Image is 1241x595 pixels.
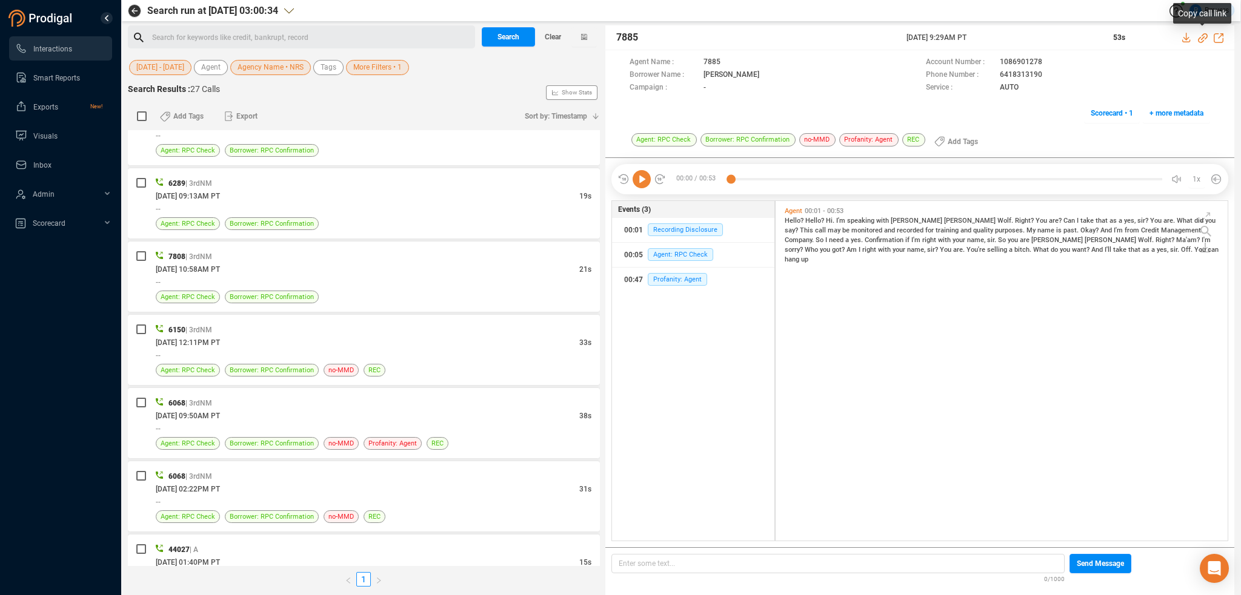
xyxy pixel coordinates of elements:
span: AUTO [1000,82,1019,94]
button: Show Stats [546,85,597,100]
span: Off. [1181,246,1194,254]
span: purposes. [995,226,1026,234]
div: Copy call link [1173,3,1231,24]
span: -- [156,351,161,360]
span: you [820,246,832,254]
span: take [1113,246,1128,254]
span: no-MMD [799,133,836,146]
span: sir? [1137,217,1150,225]
button: More Filters • 1 [346,60,409,75]
span: What [1177,217,1194,225]
span: 7885 [616,30,638,45]
span: I [825,236,829,244]
span: Exports [33,103,58,111]
span: from [1125,226,1141,234]
span: as [1142,246,1151,254]
li: Interactions [9,36,112,61]
span: no-MMD [328,511,354,522]
div: 6150| 3rdNM[DATE] 12:11PM PT33s--Agent: RPC CheckBorrower: RPC Confirmationno-MMDREC [128,315,600,385]
span: This [800,226,815,234]
button: 00:47Profanity: Agent [612,268,774,292]
span: right [375,577,382,584]
li: Exports [9,94,112,119]
span: can [1208,246,1219,254]
a: Smart Reports [15,65,102,90]
span: if [905,236,911,244]
span: | 3rdNM [185,252,212,261]
span: name, [907,246,927,254]
span: Sort by: Timestamp [525,107,587,126]
span: -- [156,498,161,506]
span: [PERSON_NAME] [891,217,944,225]
span: 19s [579,192,591,200]
span: Right? [1015,217,1036,225]
span: a [1151,246,1157,254]
span: need [829,236,845,244]
span: 44027 [168,545,190,554]
span: Service : [926,82,994,94]
span: | 3rdNM [185,399,212,407]
span: want? [1072,246,1091,254]
span: a [1009,246,1014,254]
span: right [862,246,878,254]
span: 7885 [704,56,720,69]
span: sorry? [785,246,805,254]
span: Hello? [805,217,826,225]
span: quality [973,226,995,234]
span: Wolf. [1138,236,1156,244]
span: Agent: RPC Check [161,364,215,376]
span: Profanity: Agent [648,273,707,286]
span: 6150 [168,326,185,334]
span: Profanity: Agent [368,438,417,449]
li: Next Page [371,572,387,587]
li: Visuals [9,123,112,148]
span: -- [156,131,161,140]
span: 0/1000 [1044,573,1065,583]
span: recorded [897,226,925,234]
span: left [345,577,352,584]
span: Company. [785,236,816,244]
span: hang [785,255,801,263]
span: I'll [1105,246,1113,254]
span: You [1194,246,1208,254]
span: [DATE] 09:50AM PT [156,412,220,420]
span: I'm [1114,226,1125,234]
span: you [1008,236,1020,244]
span: Send Message [1077,554,1124,573]
span: yes, [1157,246,1170,254]
button: Agent [194,60,228,75]
span: Okay? [1080,226,1100,234]
span: REC [902,133,925,146]
span: I'm [911,236,922,244]
span: Credit [1141,226,1161,234]
span: 6289 [168,179,185,188]
span: What [1033,246,1051,254]
div: 6068| 3rdNM[DATE] 09:50AM PT38s--Agent: RPC CheckBorrower: RPC Confirmationno-MMDProfanity: AgentREC [128,388,600,458]
span: Search [497,27,519,47]
a: 1 [357,573,370,586]
span: Borrower: RPC Confirmation [230,438,314,449]
span: Borrower: RPC Confirmation [230,218,314,229]
span: are [1020,236,1031,244]
li: Previous Page [341,572,356,587]
span: Events (3) [618,204,651,215]
span: is [1056,226,1063,234]
span: 21s [579,265,591,274]
div: 00:01 [624,220,643,240]
button: Sort by: Timestamp [517,107,600,126]
span: as [1110,217,1119,225]
span: your [893,246,907,254]
span: [DATE] 09:13AM PT [156,192,220,200]
span: 00:00 / 00:53 [666,170,731,188]
span: You [1036,217,1049,225]
span: may [828,226,842,234]
span: 1x [1193,169,1200,189]
span: [PERSON_NAME] [944,217,997,225]
span: [DATE] 02:22PM PT [156,485,220,493]
span: Agent: RPC Check [161,218,215,229]
span: that [1128,246,1142,254]
span: REC [368,511,381,522]
a: ExportsNew! [15,94,102,119]
span: You [940,246,953,254]
span: [PERSON_NAME] [704,69,759,82]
